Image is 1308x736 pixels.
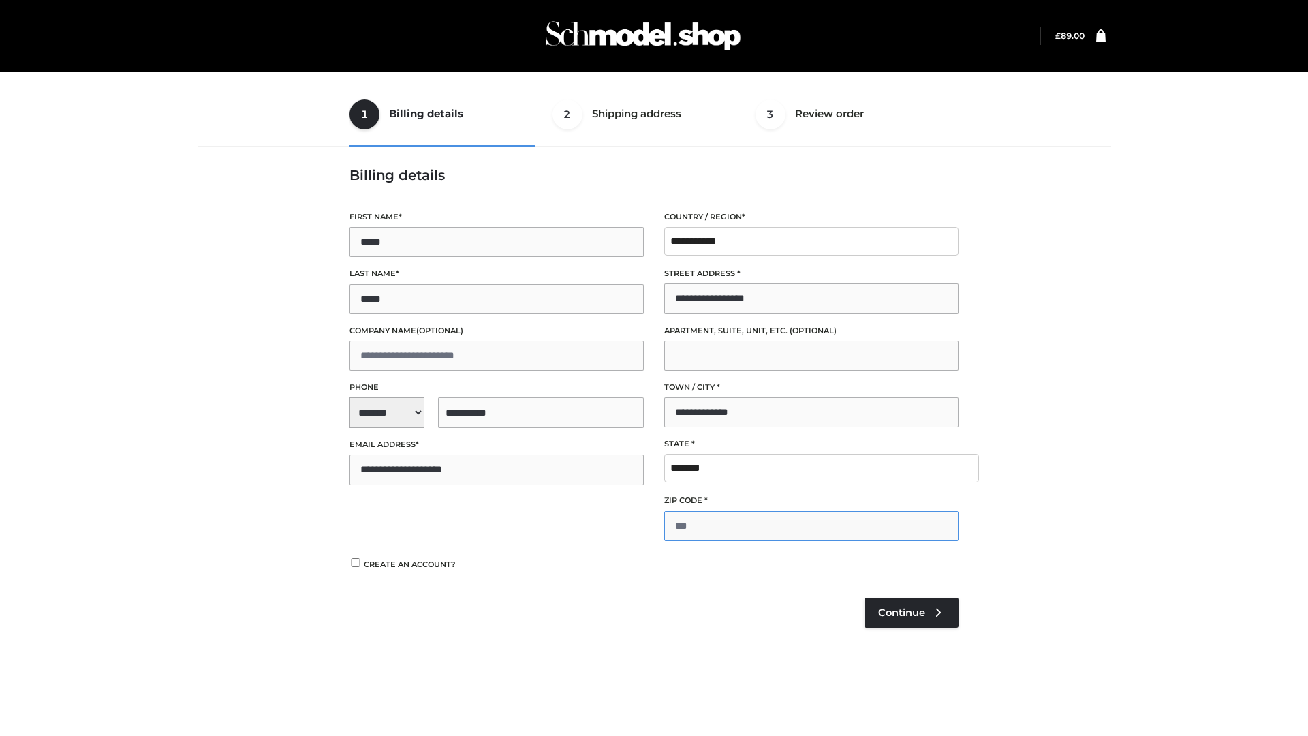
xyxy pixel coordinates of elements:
input: Create an account? [349,558,362,567]
label: Last name [349,267,644,280]
img: Schmodel Admin 964 [541,9,745,63]
label: Email address [349,438,644,451]
a: Continue [865,598,959,628]
label: State [664,438,959,450]
span: Create an account? [364,559,456,569]
label: Country / Region [664,211,959,224]
label: Phone [349,381,644,394]
label: First name [349,211,644,224]
span: £ [1055,31,1061,41]
label: ZIP Code [664,494,959,507]
a: £89.00 [1055,31,1085,41]
label: Apartment, suite, unit, etc. [664,324,959,337]
label: Company name [349,324,644,337]
bdi: 89.00 [1055,31,1085,41]
h3: Billing details [349,167,959,183]
label: Street address [664,267,959,280]
label: Town / City [664,381,959,394]
span: (optional) [790,326,837,335]
span: (optional) [416,326,463,335]
span: Continue [878,607,925,619]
